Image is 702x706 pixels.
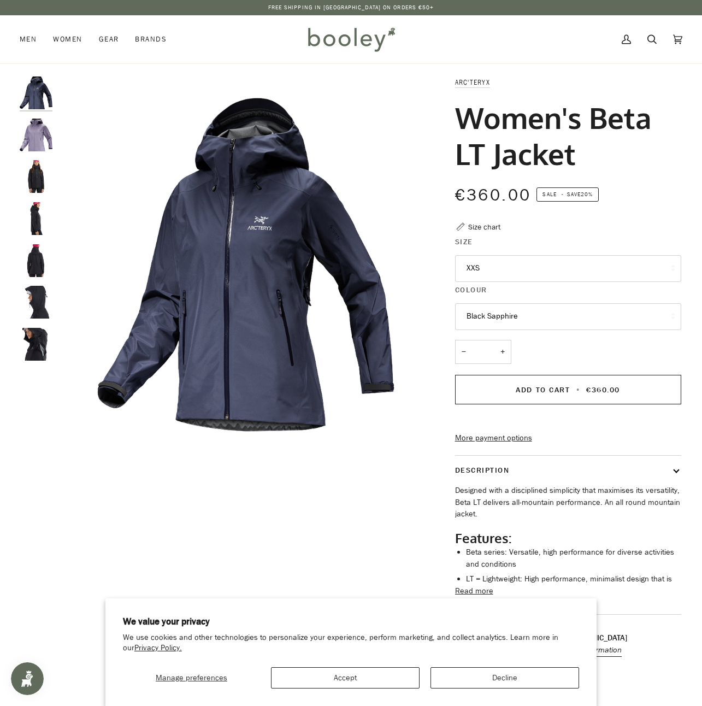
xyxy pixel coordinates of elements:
span: Size [455,236,473,248]
button: Add to Cart • €360.00 [455,375,681,404]
span: • [573,385,583,395]
img: Arc'Teryx Women's Beta LT Jacket - Booley Galway [20,160,52,193]
a: Gear [91,15,127,63]
span: Brands [135,34,167,45]
h2: Features: [455,530,681,546]
p: We use cookies and other technologies to personalize your experience, perform marketing, and coll... [123,633,580,654]
img: Women's Beta LT Jacket [20,244,52,277]
span: Gear [99,34,119,45]
span: 20% [581,190,593,198]
span: Save [536,187,599,202]
div: Arc'Teryx Women's Beta LT Jacket Black Sapphire - Booley Galway [58,77,434,452]
h1: Women's Beta LT Jacket [455,99,673,172]
span: Colour [455,284,487,296]
li: LT = Lightweight: High performance, minimalist design that is [466,573,681,585]
p: Designed with a disciplined simplicity that maximises its versatility, Beta LT delivers all-mount... [455,485,681,520]
a: Arc'teryx [455,78,490,87]
img: Arc'Teryx Women's Beta LT Jacket - Booley Galway [20,286,52,319]
span: Sale [542,190,556,198]
button: Read more [455,585,493,597]
p: Free Shipping in [GEOGRAPHIC_DATA] on Orders €50+ [268,3,434,12]
span: Women [53,34,82,45]
a: Men [20,15,45,63]
a: Women [45,15,90,63]
button: Description [455,456,681,485]
img: Arc'Teryx Women's Beta LT Jacket - Booley Galway [20,202,52,235]
button: Accept [271,667,420,689]
span: €360.00 [586,385,620,395]
button: Decline [430,667,579,689]
span: Manage preferences [156,673,227,683]
span: Men [20,34,37,45]
a: More payment options [455,432,681,444]
button: XXS [455,255,681,282]
span: Add to Cart [516,385,570,395]
img: Arc'Teryx Women's Beta LT Jacket Black Sapphire - Booley Galway [20,77,52,109]
li: Beta series: Versatile, high performance for diverse activities and conditions [466,546,681,570]
img: Arc'Teryx Women's Beta LT Jacket Velocity - Booley Galway [20,119,52,151]
div: Size chart [468,221,500,233]
button: Black Sapphire [455,303,681,330]
a: Brands [127,15,175,63]
em: • [558,190,567,198]
button: + [494,340,511,364]
h2: We value your privacy [123,616,580,628]
img: Arc'Teryx Women's Beta LT Jacket - Booley Galway [20,328,52,361]
img: Arc&#39;Teryx Women&#39;s Beta LT Jacket Black Sapphire - Booley Galway [58,77,434,452]
button: Manage preferences [123,667,260,689]
a: Privacy Policy. [134,643,182,653]
input: Quantity [455,340,511,364]
button: − [455,340,473,364]
iframe: Button to open loyalty program pop-up [11,662,44,695]
img: Booley [303,23,399,55]
span: €360.00 [455,184,532,207]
